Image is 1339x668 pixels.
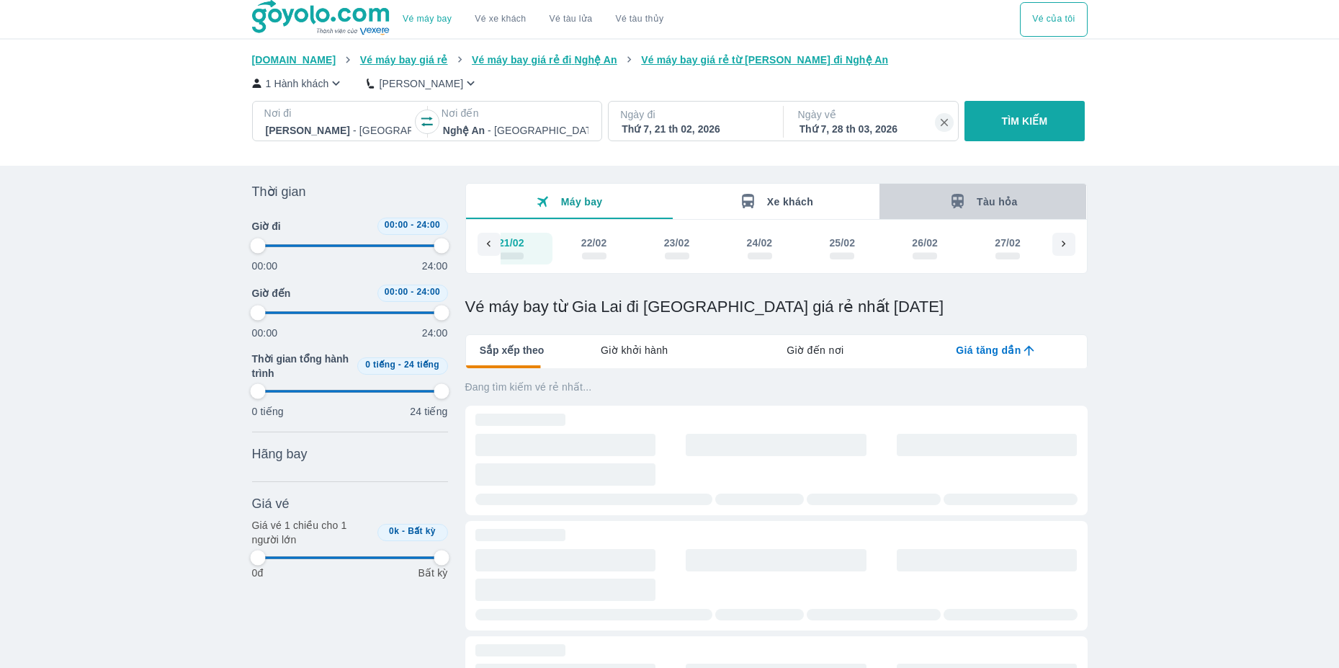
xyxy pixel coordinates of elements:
[252,326,278,340] p: 00:00
[1002,114,1048,128] p: TÌM KIẾM
[264,106,413,120] p: Nơi đi
[408,526,436,536] span: Bất kỳ
[252,54,336,66] span: [DOMAIN_NAME]
[252,352,351,380] span: Thời gian tổng hành trình
[912,236,938,250] div: 26/02
[252,518,372,547] p: Giá vé 1 chiều cho 1 người lớn
[252,183,306,200] span: Thời gian
[252,259,278,273] p: 00:00
[266,76,329,91] p: 1 Hành khách
[1020,2,1087,37] button: Vé của tôi
[581,236,607,250] div: 22/02
[465,380,1088,394] p: Đang tìm kiếm vé rẻ nhất...
[538,2,604,37] a: Vé tàu lửa
[252,219,281,233] span: Giờ đi
[977,196,1018,208] span: Tàu hỏa
[995,236,1021,250] div: 27/02
[379,76,463,91] p: [PERSON_NAME]
[422,259,448,273] p: 24:00
[480,343,545,357] span: Sắp xếp theo
[385,220,408,230] span: 00:00
[360,54,448,66] span: Vé máy bay giá rẻ
[964,101,1085,141] button: TÌM KIẾM
[398,360,401,370] span: -
[498,236,524,250] div: 21/02
[365,360,395,370] span: 0 tiếng
[798,107,946,122] p: Ngày về
[604,2,675,37] button: Vé tàu thủy
[561,196,603,208] span: Máy bay
[442,106,590,120] p: Nơi đến
[252,76,344,91] button: 1 Hành khách
[410,404,447,419] p: 24 tiếng
[252,445,308,463] span: Hãng bay
[800,122,945,136] div: Thứ 7, 28 th 03, 2026
[416,220,440,230] span: 24:00
[475,14,526,25] a: Vé xe khách
[252,404,284,419] p: 0 tiếng
[418,566,447,580] p: Bất kỳ
[472,54,617,66] span: Vé máy bay giá rẻ đi Nghệ An
[389,526,399,536] span: 0k
[747,236,773,250] div: 24/02
[829,236,855,250] div: 25/02
[622,122,767,136] div: Thứ 7, 21 th 02, 2026
[411,220,413,230] span: -
[402,526,405,536] span: -
[956,343,1021,357] span: Giá tăng dần
[411,287,413,297] span: -
[416,287,440,297] span: 24:00
[404,360,439,370] span: 24 tiếng
[422,326,448,340] p: 24:00
[664,236,690,250] div: 23/02
[787,343,843,357] span: Giờ đến nơi
[385,287,408,297] span: 00:00
[641,54,888,66] span: Vé máy bay giá rẻ từ [PERSON_NAME] đi Nghệ An
[1020,2,1087,37] div: choose transportation mode
[544,335,1086,365] div: lab API tabs example
[403,14,452,25] a: Vé máy bay
[465,297,1088,317] h1: Vé máy bay từ Gia Lai đi [GEOGRAPHIC_DATA] giá rẻ nhất [DATE]
[252,286,291,300] span: Giờ đến
[252,53,1088,67] nav: breadcrumb
[391,2,675,37] div: choose transportation mode
[252,495,290,512] span: Giá vé
[367,76,478,91] button: [PERSON_NAME]
[601,343,668,357] span: Giờ khởi hành
[767,196,813,208] span: Xe khách
[620,107,769,122] p: Ngày đi
[252,566,264,580] p: 0đ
